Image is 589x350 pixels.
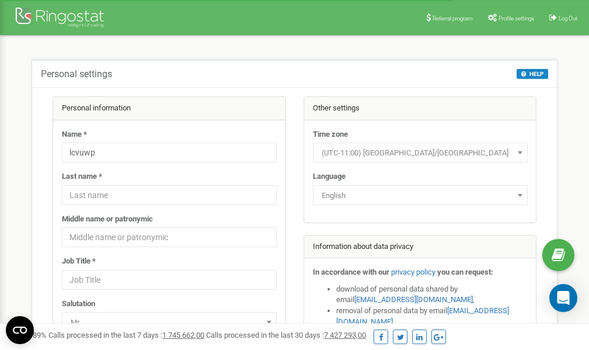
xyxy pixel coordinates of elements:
[62,214,153,225] label: Middle name or patronymic
[62,299,95,310] label: Salutation
[559,15,577,22] span: Log Out
[317,145,524,161] span: (UTC-11:00) Pacific/Midway
[162,331,204,339] u: 1 745 662,00
[313,268,389,276] strong: In accordance with our
[48,331,204,339] span: Calls processed in the last 7 days :
[336,306,528,327] li: removal of personal data by email ,
[324,331,366,339] u: 7 427 293,00
[317,188,524,204] span: English
[499,15,534,22] span: Profile settings
[66,314,273,331] span: Mr.
[304,97,536,120] div: Other settings
[517,69,548,79] button: HELP
[354,295,473,304] a: [EMAIL_ADDRESS][DOMAIN_NAME]
[6,316,34,344] button: Open CMP widget
[313,143,528,162] span: (UTC-11:00) Pacific/Midway
[336,284,528,306] li: download of personal data shared by email ,
[304,235,536,259] div: Information about data privacy
[53,97,285,120] div: Personal information
[433,15,473,22] span: Referral program
[62,256,96,267] label: Job Title *
[62,143,277,162] input: Name
[41,69,112,79] h5: Personal settings
[313,171,346,182] label: Language
[391,268,435,276] a: privacy policy
[62,227,277,247] input: Middle name or patronymic
[62,312,277,332] span: Mr.
[437,268,493,276] strong: you can request:
[313,185,528,205] span: English
[206,331,366,339] span: Calls processed in the last 30 days :
[62,270,277,290] input: Job Title
[313,129,348,140] label: Time zone
[62,129,87,140] label: Name *
[62,171,102,182] label: Last name *
[549,284,577,312] div: Open Intercom Messenger
[62,185,277,205] input: Last name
